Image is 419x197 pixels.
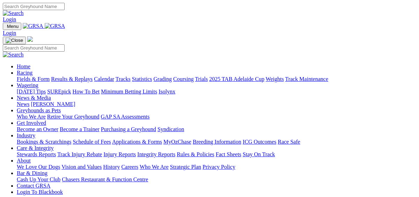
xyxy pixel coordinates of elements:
[17,164,416,170] div: About
[17,76,416,82] div: Racing
[17,126,58,132] a: Become an Owner
[73,139,111,145] a: Schedule of Fees
[137,151,175,157] a: Integrity Reports
[61,164,102,170] a: Vision and Values
[209,76,264,82] a: 2025 TAB Adelaide Cup
[17,89,416,95] div: Wagering
[17,158,31,164] a: About
[243,139,276,145] a: ICG Outcomes
[47,114,100,120] a: Retire Your Greyhound
[17,70,32,76] a: Racing
[173,76,194,82] a: Coursing
[17,189,63,195] a: Login To Blackbook
[17,170,47,176] a: Bar & Dining
[17,151,416,158] div: Care & Integrity
[3,37,26,44] button: Toggle navigation
[132,76,152,82] a: Statistics
[62,176,148,182] a: Chasers Restaurant & Function Centre
[285,76,328,82] a: Track Maintenance
[6,38,23,43] img: Close
[195,76,208,82] a: Trials
[45,23,65,29] img: GRSA
[101,126,156,132] a: Purchasing a Greyhound
[159,89,175,94] a: Isolynx
[112,139,162,145] a: Applications & Forms
[47,89,71,94] a: SUREpick
[17,95,51,101] a: News & Media
[17,82,38,88] a: Wagering
[154,76,172,82] a: Grading
[7,24,19,29] span: Menu
[193,139,241,145] a: Breeding Information
[17,101,29,107] a: News
[266,76,284,82] a: Weights
[3,23,21,30] button: Toggle navigation
[116,76,131,82] a: Tracks
[177,151,214,157] a: Rules & Policies
[157,126,184,132] a: Syndication
[140,164,169,170] a: Who We Are
[73,89,100,94] a: How To Bet
[3,30,16,36] a: Login
[17,114,46,120] a: Who We Are
[17,76,50,82] a: Fields & Form
[17,101,416,107] div: News & Media
[17,151,56,157] a: Stewards Reports
[170,164,201,170] a: Strategic Plan
[278,139,300,145] a: Race Safe
[51,76,93,82] a: Results & Replays
[103,164,120,170] a: History
[101,114,150,120] a: GAP SA Assessments
[101,89,157,94] a: Minimum Betting Limits
[23,23,43,29] img: GRSA
[17,139,71,145] a: Bookings & Scratchings
[3,16,16,22] a: Login
[17,176,416,183] div: Bar & Dining
[17,120,46,126] a: Get Involved
[17,145,54,151] a: Care & Integrity
[17,139,416,145] div: Industry
[17,63,30,69] a: Home
[3,52,24,58] img: Search
[17,183,50,189] a: Contact GRSA
[216,151,241,157] a: Fact Sheets
[103,151,136,157] a: Injury Reports
[31,101,75,107] a: [PERSON_NAME]
[17,126,416,132] div: Get Involved
[17,176,60,182] a: Cash Up Your Club
[17,89,46,94] a: [DATE] Tips
[243,151,275,157] a: Stay On Track
[17,164,60,170] a: We Love Our Dogs
[17,107,61,113] a: Greyhounds as Pets
[94,76,114,82] a: Calendar
[3,10,24,16] img: Search
[163,139,191,145] a: MyOzChase
[203,164,235,170] a: Privacy Policy
[3,44,65,52] input: Search
[60,126,100,132] a: Become a Trainer
[57,151,102,157] a: Track Injury Rebate
[17,132,35,138] a: Industry
[17,114,416,120] div: Greyhounds as Pets
[3,3,65,10] input: Search
[27,36,33,42] img: logo-grsa-white.png
[121,164,138,170] a: Careers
